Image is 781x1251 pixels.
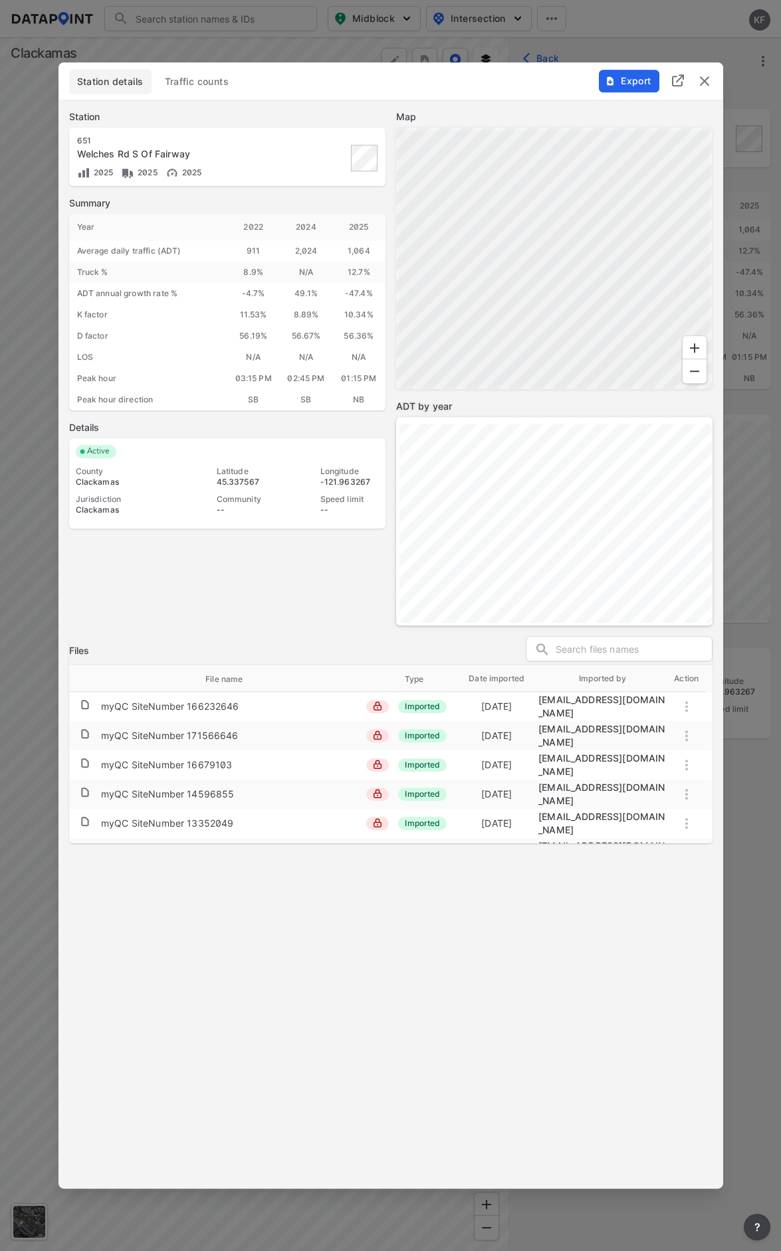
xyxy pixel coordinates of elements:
[280,304,332,325] div: 8.89%
[217,505,275,515] div: --
[121,166,134,179] img: Vehicle class
[179,167,202,177] span: 2025
[80,728,90,739] img: file.af1f9d02.svg
[69,69,713,94] div: basic tabs example
[69,389,227,410] div: Peak hour direction
[332,304,385,325] div: 10.34%
[76,477,171,487] div: Clackamas
[455,694,538,719] td: [DATE]
[80,758,90,768] img: file.af1f9d02.svg
[398,729,447,742] span: Imported
[538,781,667,807] div: migration@data-point.io
[744,1214,770,1240] button: more
[82,445,117,458] span: Active
[69,421,386,434] label: Details
[455,811,538,836] td: [DATE]
[69,283,227,304] div: ADT annual growth rate %
[320,494,379,505] div: Speed limit
[80,699,90,710] img: file.af1f9d02.svg
[69,644,90,657] h3: Files
[320,466,379,477] div: Longitude
[332,347,385,368] div: N/A
[227,283,280,304] div: -4.7 %
[373,730,382,740] img: lock_close.8fab59a9.svg
[332,325,385,347] div: 56.36%
[69,304,227,325] div: K factor
[332,214,385,240] div: 2025
[77,75,144,88] span: Station details
[667,665,706,692] th: Action
[227,368,280,389] div: 03:15 PM
[670,72,686,88] img: full_screen.b7bf9a36.svg
[455,840,538,865] td: [DATE]
[101,700,239,713] div: myQC SiteNumber 166232646
[606,74,651,88] span: Export
[556,639,712,659] input: Search files names
[332,262,385,283] div: 12.7 %
[69,325,227,347] div: D factor
[227,214,280,240] div: 2022
[538,722,667,749] div: migration@data-point.io
[217,477,275,487] div: 45.337567
[280,347,332,368] div: N/A
[687,363,703,379] svg: Zoom Out
[101,758,233,772] div: myQC SiteNumber 16679103
[405,673,441,685] span: Type
[227,347,280,368] div: N/A
[77,166,90,179] img: Volume count
[398,817,447,830] span: Imported
[752,1219,762,1235] span: ?
[166,166,179,179] img: Vehicle speed
[280,325,332,347] div: 56.67%
[69,240,227,262] div: Average daily traffic (ADT)
[165,75,229,88] span: Traffic counts
[455,723,538,748] td: [DATE]
[398,758,447,772] span: Imported
[455,752,538,778] td: [DATE]
[90,167,114,177] span: 2025
[332,240,385,262] div: 1,064
[373,789,382,798] img: lock_close.8fab59a9.svg
[280,283,332,304] div: 49.1 %
[320,505,379,515] div: --
[69,110,386,124] label: Station
[538,665,667,692] th: Imported by
[538,693,667,720] div: migration@data-point.io
[227,262,280,283] div: 8.9 %
[227,304,280,325] div: 11.53%
[373,760,382,769] img: lock_close.8fab59a9.svg
[227,240,280,262] div: 911
[280,262,332,283] div: N/A
[101,729,239,742] div: myQC SiteNumber 171566646
[69,214,227,240] div: Year
[69,197,386,210] label: Summary
[80,816,90,827] img: file.af1f9d02.svg
[398,788,447,801] span: Imported
[687,340,703,356] svg: Zoom In
[69,262,227,283] div: Truck %
[332,389,385,410] div: NB
[280,389,332,410] div: SB
[538,839,667,866] div: mig6-adm@data-point.io
[77,147,280,161] div: Welches Rd S Of Fairway
[227,325,280,347] div: 56.19%
[227,389,280,410] div: SB
[455,665,538,692] th: Date imported
[134,167,158,177] span: 2025
[69,347,227,368] div: LOS
[101,817,234,830] div: myQC SiteNumber 13352049
[280,240,332,262] div: 2,024
[599,70,659,92] button: Export
[280,214,332,240] div: 2024
[455,782,538,807] td: [DATE]
[697,73,713,89] button: delete
[396,400,713,413] label: ADT by year
[538,810,667,837] div: migration@data-point.io
[76,466,171,477] div: County
[76,505,171,515] div: Clackamas
[217,466,275,477] div: Latitude
[682,335,707,361] div: Zoom In
[398,700,447,713] span: Imported
[373,701,382,710] img: lock_close.8fab59a9.svg
[76,494,171,505] div: Jurisdiction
